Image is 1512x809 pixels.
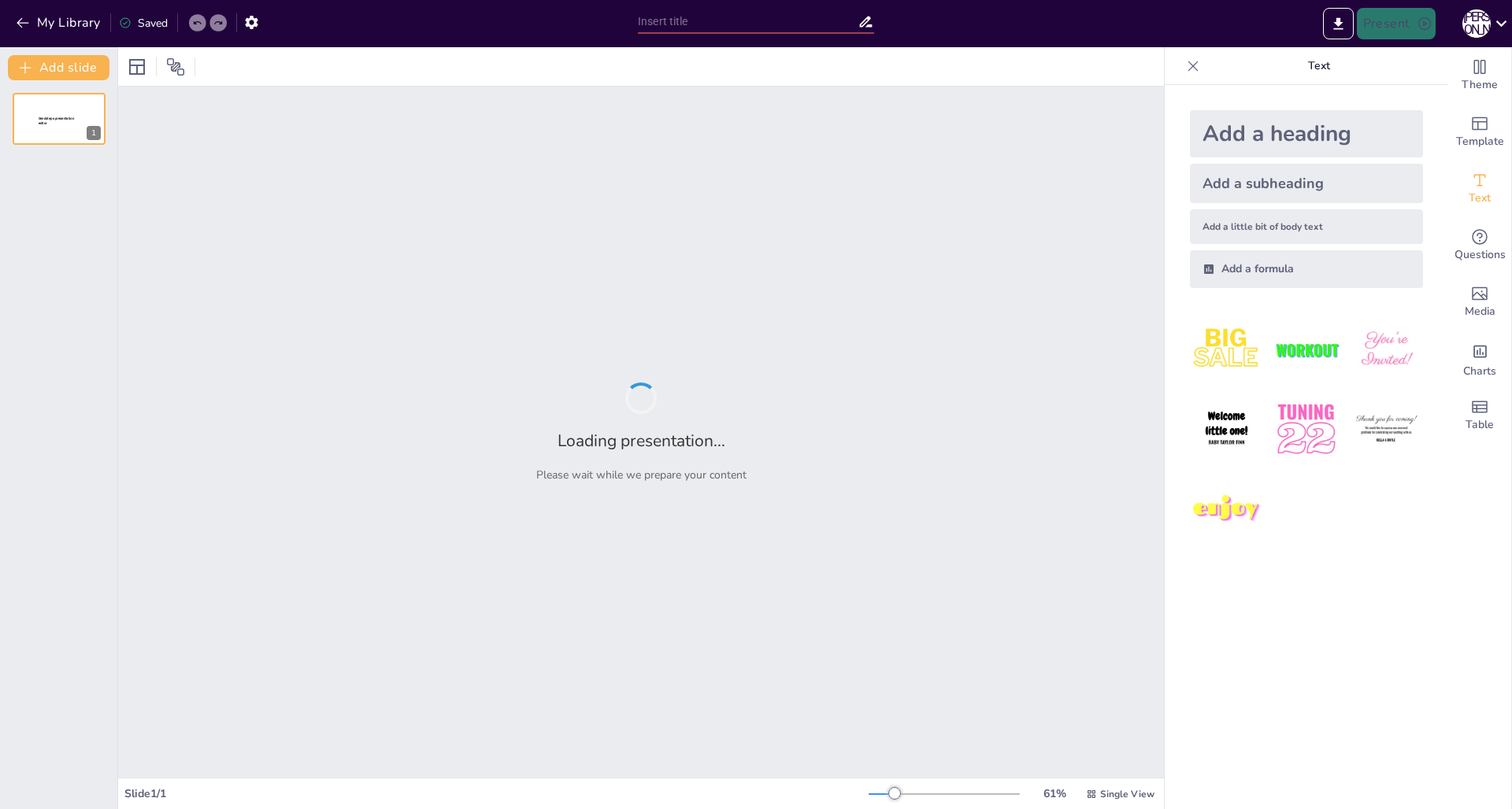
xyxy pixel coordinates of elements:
img: 6.jpeg [1350,393,1423,466]
span: Sendsteps presentation editor [39,116,74,125]
div: Change the overall theme [1448,47,1511,104]
button: А [PERSON_NAME] [1462,8,1491,39]
img: 5.jpeg [1269,393,1343,466]
div: Add a table [1448,387,1511,444]
img: 7.jpeg [1190,473,1263,546]
img: 4.jpeg [1190,393,1263,466]
div: А [PERSON_NAME] [1462,9,1491,38]
div: Add a formula [1190,250,1423,288]
span: Template [1456,133,1504,150]
div: Add a heading [1190,110,1423,157]
span: Questions [1455,246,1506,264]
div: Slide 1 / 1 [124,786,869,801]
div: Add charts and graphs [1448,331,1511,387]
div: Add a little bit of body text [1190,209,1423,244]
span: Single View [1100,788,1154,800]
span: Charts [1463,363,1496,380]
div: Saved [119,16,168,31]
span: Table [1466,416,1494,434]
div: 61 % [1036,786,1073,801]
span: Position [166,57,185,76]
div: Sendsteps presentation editor1 [13,93,106,145]
img: 3.jpeg [1350,313,1423,386]
button: Present [1357,8,1436,39]
div: Add ready made slides [1448,104,1511,161]
div: Add images, graphics, shapes or video [1448,274,1511,331]
div: Layout [124,54,150,79]
span: Text [1469,190,1491,207]
div: Add a subheading [1190,164,1423,203]
button: Export to PowerPoint [1323,8,1354,39]
p: Please wait while we prepare your content [536,467,747,482]
span: Theme [1462,76,1498,94]
img: 2.jpeg [1269,313,1343,386]
div: Get real-time input from your audience [1448,217,1511,274]
button: Add slide [8,55,109,80]
button: My Library [12,10,107,35]
span: Media [1465,303,1495,320]
p: Text [1206,47,1432,85]
div: Add text boxes [1448,161,1511,217]
h2: Loading presentation... [558,430,725,452]
input: Insert title [638,10,858,33]
div: 1 [87,126,101,140]
img: 1.jpeg [1190,313,1263,386]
